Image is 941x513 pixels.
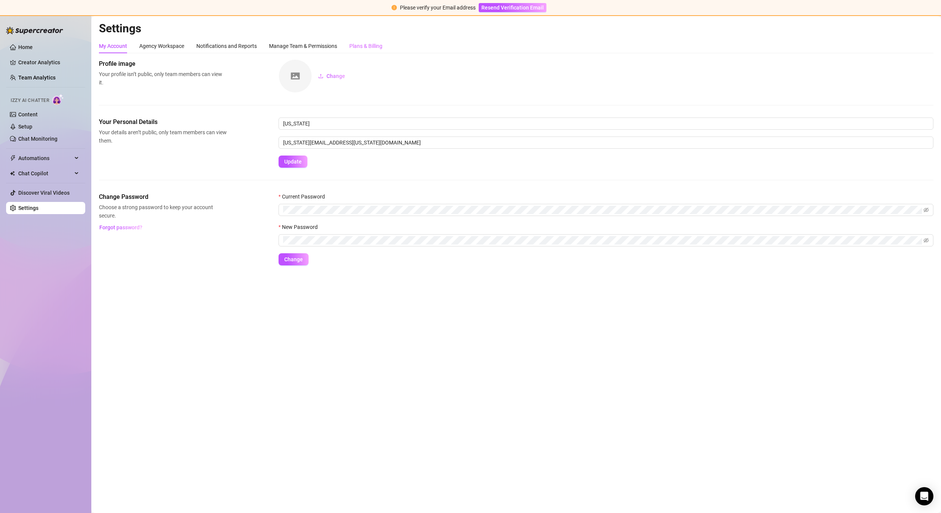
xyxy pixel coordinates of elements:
input: Enter new email [279,137,933,149]
button: Forgot password? [99,221,142,233]
span: Choose a strong password to keep your account secure. [99,203,227,220]
input: Enter name [279,118,933,130]
img: logo-BBDzfeDw.svg [6,27,63,34]
span: Your details aren’t public, only team members can view them. [99,128,227,145]
span: Automations [18,152,72,164]
a: Home [18,44,33,50]
a: Content [18,111,38,118]
input: Current Password [283,206,922,214]
h2: Settings [99,21,933,36]
span: Izzy AI Chatter [11,97,49,104]
a: Chat Monitoring [18,136,57,142]
img: AI Chatter [52,94,64,105]
a: Creator Analytics [18,56,79,68]
button: Change [279,253,309,265]
span: Change Password [99,192,227,202]
button: Change [312,70,351,82]
a: Setup [18,124,32,130]
img: square-placeholder.png [279,60,312,92]
span: Forgot password? [99,224,142,230]
div: Manage Team & Permissions [269,42,337,50]
button: Resend Verification Email [479,3,546,12]
span: exclamation-circle [392,5,397,10]
div: My Account [99,42,127,50]
div: Agency Workspace [139,42,184,50]
span: eye-invisible [923,207,929,213]
span: Update [284,159,302,165]
span: Your Personal Details [99,118,227,127]
span: Chat Copilot [18,167,72,179]
input: New Password [283,236,922,245]
a: Settings [18,205,38,211]
img: Chat Copilot [10,171,15,176]
div: Notifications and Reports [196,42,257,50]
span: Change [284,256,303,262]
span: Profile image [99,59,227,68]
div: Plans & Billing [349,42,382,50]
span: eye-invisible [923,238,929,243]
span: upload [318,73,323,79]
a: Discover Viral Videos [18,190,70,196]
div: Please verify your Email address [400,3,476,12]
a: Team Analytics [18,75,56,81]
span: thunderbolt [10,155,16,161]
label: Current Password [279,192,330,201]
div: Open Intercom Messenger [915,487,933,505]
span: Your profile isn’t public, only team members can view it. [99,70,227,87]
span: Resend Verification Email [481,5,544,11]
button: Update [279,156,307,168]
label: New Password [279,223,323,231]
span: Change [326,73,345,79]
